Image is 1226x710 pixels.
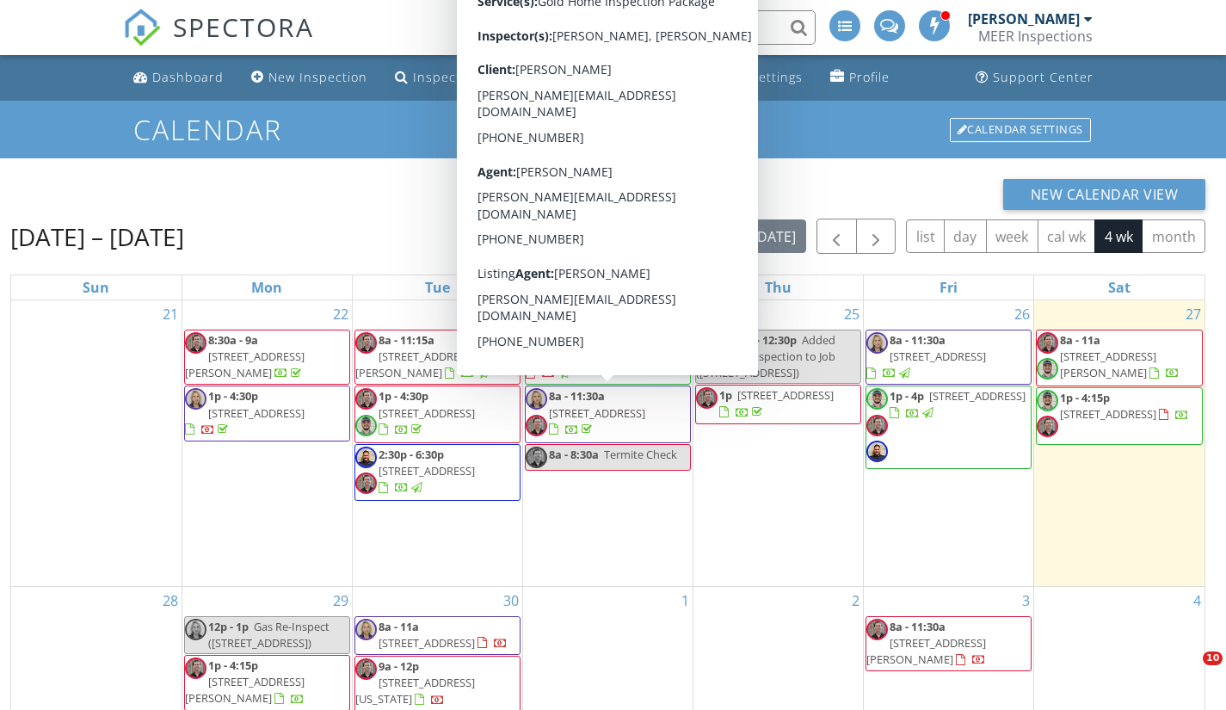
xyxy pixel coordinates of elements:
span: 1p - 4:15p [1060,390,1110,405]
a: Templates [613,62,713,94]
td: Go to September 25, 2025 [693,300,864,586]
a: 8a - 11:30a [STREET_ADDRESS] [525,330,691,386]
button: day [944,219,987,253]
a: 1p [STREET_ADDRESS] [695,385,861,423]
a: 1p - 4:30p [STREET_ADDRESS] [379,388,475,436]
a: SPECTORA [123,23,314,59]
button: week [986,219,1038,253]
span: 2:30p - 6:30p [379,447,444,462]
img: img_3681_1.jpg [1037,416,1058,437]
a: New Inspection [244,62,374,94]
td: Go to September 24, 2025 [522,300,693,586]
a: Profile [823,62,896,94]
span: 1p [719,387,732,403]
a: Support Center [969,62,1100,94]
iframe: Intercom live chat [1167,651,1209,693]
img: img_3681_1.jpg [355,658,377,680]
a: Sunday [79,275,113,299]
h1: Calendar [133,114,1092,145]
img: The Best Home Inspection Software - Spectora [123,9,161,46]
span: [STREET_ADDRESS] [1060,406,1156,422]
a: 8:30a - 9a [STREET_ADDRESS][PERSON_NAME] [185,332,305,380]
a: Go to September 28, 2025 [159,587,182,614]
a: 1p [STREET_ADDRESS] [719,387,834,419]
a: 1p - 4:30p [STREET_ADDRESS] [354,386,521,442]
span: 8a - 11a [379,619,419,634]
span: [STREET_ADDRESS] [379,635,475,651]
span: 8a - 11:30a [549,332,605,348]
a: Calendar [508,62,600,94]
img: img_6032_3.jpg [526,332,547,354]
span: 10 [1203,651,1223,665]
img: img_3681_1.jpg [696,387,718,409]
a: Go to September 21, 2025 [159,300,182,328]
td: Go to September 22, 2025 [182,300,352,586]
span: [STREET_ADDRESS][PERSON_NAME] [185,674,305,706]
a: Monday [248,275,286,299]
img: img_3681_1.jpg [866,619,888,640]
button: cal wk [1038,219,1096,253]
span: [STREET_ADDRESS] [549,405,645,421]
span: 9a - 12p [379,658,419,674]
div: Calendar [533,69,593,85]
a: Thursday [761,275,795,299]
a: Go to September 27, 2025 [1182,300,1204,328]
a: Friday [936,275,961,299]
a: Go to October 1, 2025 [678,587,693,614]
span: Gas Re-Inspect ([STREET_ADDRESS]) [208,619,330,651]
a: 8a - 11:15a [STREET_ADDRESS][PERSON_NAME] [355,332,491,380]
span: SPECTORA [173,9,314,45]
span: [STREET_ADDRESS][PERSON_NAME] [185,349,305,380]
td: Go to September 23, 2025 [352,300,522,586]
button: [DATE] [743,219,806,253]
a: 8a - 11:30a [STREET_ADDRESS] [866,332,986,380]
span: [STREET_ADDRESS][US_STATE] [355,675,475,707]
div: MEER Inspections [978,28,1093,45]
img: img_3681_1.jpg [696,332,718,354]
a: 8a - 11a [STREET_ADDRESS] [354,616,521,655]
span: [STREET_ADDRESS] [549,349,645,364]
img: img_3681_1.jpg [1037,332,1058,354]
a: 8a - 11:30a [STREET_ADDRESS] [526,332,645,380]
a: 8:30a - 9a [STREET_ADDRESS][PERSON_NAME] [184,330,350,386]
span: 8a - 11:30a [890,332,946,348]
a: Go to September 22, 2025 [330,300,352,328]
a: 8a - 11:30a [STREET_ADDRESS][PERSON_NAME] [866,616,1032,672]
img: img_3681_1.jpg [526,415,547,436]
a: 8a - 11a [STREET_ADDRESS][PERSON_NAME] [1036,330,1203,386]
img: img_4998.jpeg [526,388,547,410]
a: 8a - 11:30a [STREET_ADDRESS] [549,388,645,436]
img: img_4998.jpeg [355,619,377,640]
img: img_3681_1.jpg [866,415,888,436]
div: Profile [849,69,890,85]
button: Previous [816,219,857,254]
div: [PERSON_NAME] [968,10,1080,28]
td: Go to September 27, 2025 [1034,300,1204,586]
button: New Calendar View [1003,179,1206,210]
img: img_3681_1.jpg [355,388,377,410]
div: Support Center [993,69,1094,85]
a: Go to September 26, 2025 [1011,300,1033,328]
span: 1p - 4p [890,388,924,404]
a: 8a - 11a [STREET_ADDRESS][PERSON_NAME] [1060,332,1180,380]
a: Calendar Settings [948,116,1093,144]
a: 8a - 11a [STREET_ADDRESS] [379,619,508,651]
a: 2:30p - 6:30p [STREET_ADDRESS] [379,447,475,495]
img: img_3681_1.jpg [355,472,377,494]
div: Calendar Settings [950,118,1091,142]
span: 8a - 11:30a [890,619,946,634]
span: [STREET_ADDRESS] [208,405,305,421]
div: New Inspection [268,69,367,85]
a: Go to September 24, 2025 [670,300,693,328]
img: img_3681_1.jpg [526,447,547,468]
input: Search everything... [471,10,816,45]
img: img_4998.jpeg [185,619,206,640]
span: 8a - 11a [1060,332,1100,348]
span: 12p - 1p [208,619,249,634]
span: [STREET_ADDRESS][PERSON_NAME] [1060,349,1156,380]
span: 8a - 8:30a [549,447,599,462]
a: 8a - 11:30a [STREET_ADDRESS][PERSON_NAME] [866,619,986,667]
a: 1p - 4:30p [STREET_ADDRESS] [185,388,305,436]
span: [STREET_ADDRESS] [379,463,475,478]
a: 1p - 4:15p [STREET_ADDRESS][PERSON_NAME] [185,658,305,706]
